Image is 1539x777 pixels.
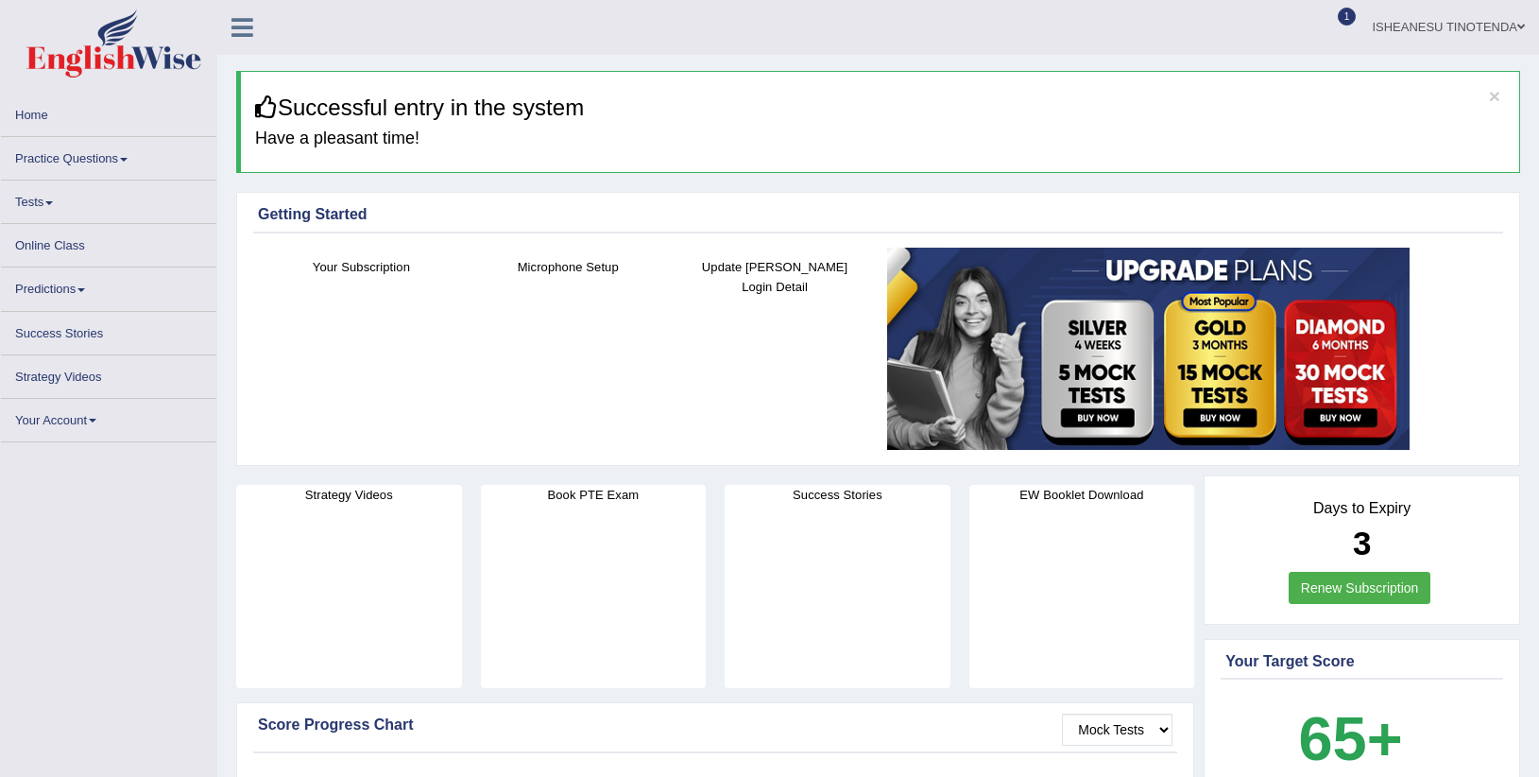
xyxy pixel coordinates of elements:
[1,181,216,217] a: Tests
[236,485,462,505] h4: Strategy Videos
[1,224,216,261] a: Online Class
[1,399,216,436] a: Your Account
[1,312,216,349] a: Success Stories
[1,268,216,304] a: Predictions
[1298,704,1402,773] b: 65+
[258,714,1172,736] div: Score Progress Chart
[1353,525,1371,561] b: 3
[1,137,216,174] a: Practice Questions
[1,355,216,392] a: Strategy Videos
[481,485,707,505] h4: Book PTE Exam
[1489,86,1500,106] button: ×
[887,248,1410,450] img: small5.jpg
[267,257,455,277] h4: Your Subscription
[1225,650,1498,673] div: Your Target Score
[725,485,950,505] h4: Success Stories
[1,94,216,130] a: Home
[1289,572,1431,604] a: Renew Subscription
[258,203,1498,226] div: Getting Started
[255,95,1505,120] h3: Successful entry in the system
[969,485,1195,505] h4: EW Booklet Download
[255,129,1505,148] h4: Have a pleasant time!
[474,257,662,277] h4: Microphone Setup
[681,257,869,297] h4: Update [PERSON_NAME] Login Detail
[1338,8,1357,26] span: 1
[1225,500,1498,517] h4: Days to Expiry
